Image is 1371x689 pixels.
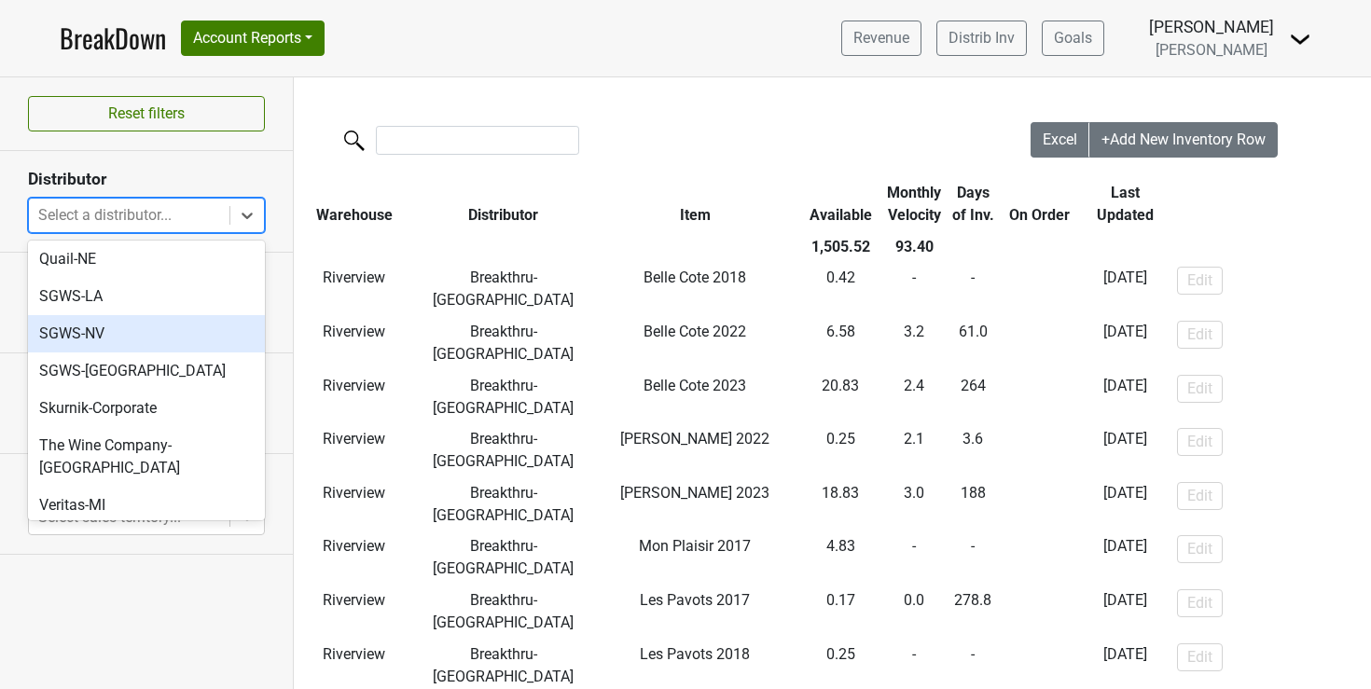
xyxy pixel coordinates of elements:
[1079,316,1172,370] td: [DATE]
[640,645,750,663] span: Les Pavots 2018
[1079,585,1172,639] td: [DATE]
[415,177,592,231] th: Distributor: activate to sort column ascending
[294,316,415,370] td: Riverview
[644,269,746,286] span: Belle Cote 2018
[415,316,592,370] td: Breakthru-[GEOGRAPHIC_DATA]
[798,477,882,531] td: 18.83
[1079,370,1172,424] td: [DATE]
[1177,643,1223,671] button: Edit
[28,170,265,189] h3: Distributor
[1177,482,1223,510] button: Edit
[1149,15,1274,39] div: [PERSON_NAME]
[882,231,946,263] th: 93.40
[946,177,1001,231] th: Days of Inv.: activate to sort column ascending
[28,278,265,315] div: SGWS-LA
[798,177,882,231] th: Available: activate to sort column ascending
[592,177,798,231] th: Item: activate to sort column ascending
[28,241,265,278] div: Quail-NE
[1031,122,1090,158] button: Excel
[798,316,882,370] td: 6.58
[798,423,882,477] td: 0.25
[1101,131,1266,148] span: +Add New Inventory Row
[294,531,415,586] td: Riverview
[28,352,265,390] div: SGWS-[GEOGRAPHIC_DATA]
[1001,423,1079,477] td: -
[798,531,882,586] td: 4.83
[1177,428,1223,456] button: Edit
[798,231,882,263] th: 1,505.52
[946,531,1001,586] td: -
[294,370,415,424] td: Riverview
[1001,177,1079,231] th: On Order: activate to sort column ascending
[1043,131,1077,148] span: Excel
[644,323,746,340] span: Belle Cote 2022
[1156,41,1267,59] span: [PERSON_NAME]
[946,316,1001,370] td: 61.0
[882,316,946,370] td: 3.2
[1177,589,1223,617] button: Edit
[294,177,415,231] th: Warehouse: activate to sort column ascending
[415,370,592,424] td: Breakthru-[GEOGRAPHIC_DATA]
[415,477,592,531] td: Breakthru-[GEOGRAPHIC_DATA]
[882,531,946,586] td: -
[1079,263,1172,317] td: [DATE]
[415,531,592,586] td: Breakthru-[GEOGRAPHIC_DATA]
[644,377,746,394] span: Belle Cote 2023
[936,21,1027,56] a: Distrib Inv
[294,585,415,639] td: Riverview
[1042,21,1104,56] a: Goals
[1172,177,1362,231] th: &nbsp;: activate to sort column ascending
[1089,122,1278,158] button: +Add New Inventory Row
[946,263,1001,317] td: -
[1079,477,1172,531] td: [DATE]
[294,423,415,477] td: Riverview
[181,21,325,56] button: Account Reports
[1079,423,1172,477] td: [DATE]
[946,477,1001,531] td: 188
[415,263,592,317] td: Breakthru-[GEOGRAPHIC_DATA]
[798,370,882,424] td: 20.83
[946,585,1001,639] td: 278.8
[60,19,166,58] a: BreakDown
[1001,370,1079,424] td: -
[1001,477,1079,531] td: -
[639,537,751,555] span: Mon Plaisir 2017
[1001,531,1079,586] td: -
[415,423,592,477] td: Breakthru-[GEOGRAPHIC_DATA]
[882,585,946,639] td: 0.0
[640,591,750,609] span: Les Pavots 2017
[28,315,265,352] div: SGWS-NV
[882,370,946,424] td: 2.4
[946,423,1001,477] td: 3.6
[1001,263,1079,317] td: -
[1177,321,1223,349] button: Edit
[1001,585,1079,639] td: -
[798,585,882,639] td: 0.17
[882,177,946,231] th: Monthly Velocity: activate to sort column ascending
[620,430,769,448] span: [PERSON_NAME] 2022
[620,484,769,502] span: [PERSON_NAME] 2023
[882,423,946,477] td: 2.1
[798,263,882,317] td: 0.42
[294,263,415,317] td: Riverview
[1177,267,1223,295] button: Edit
[841,21,921,56] a: Revenue
[28,427,265,487] div: The Wine Company-[GEOGRAPHIC_DATA]
[882,263,946,317] td: -
[1177,535,1223,563] button: Edit
[294,477,415,531] td: Riverview
[1079,177,1172,231] th: Last Updated: activate to sort column ascending
[415,585,592,639] td: Breakthru-[GEOGRAPHIC_DATA]
[1001,316,1079,370] td: -
[946,370,1001,424] td: 264
[28,96,265,131] button: Reset filters
[28,390,265,427] div: Skurnik-Corporate
[28,487,265,524] div: Veritas-MI
[1289,28,1311,50] img: Dropdown Menu
[1079,531,1172,586] td: [DATE]
[1177,375,1223,403] button: Edit
[882,477,946,531] td: 3.0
